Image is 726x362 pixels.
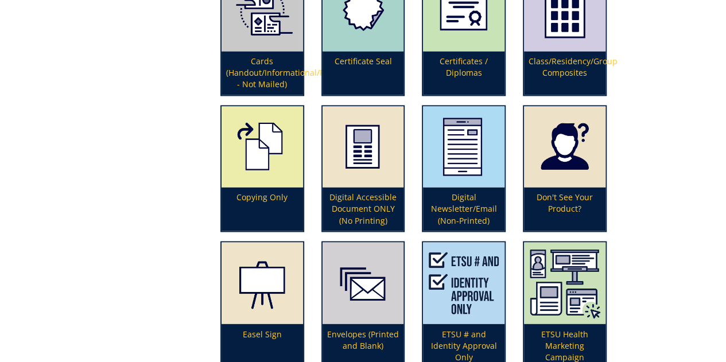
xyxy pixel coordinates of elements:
[323,242,404,324] img: envelopes-(bulk-order)-594831b101c519.91017228.png
[524,51,605,95] p: Class/Residency/Group Composites
[423,106,504,188] img: digital-newsletter-594830bb2b9201.48727129.png
[222,106,303,231] a: Copying Only
[524,242,605,324] img: clinic%20project-6078417515ab93.06286557.png
[423,106,504,231] a: Digital Newsletter/Email (Non-Printed)
[323,106,404,231] a: Digital Accessible Document ONLY (No Printing)
[524,106,605,188] img: dont%20see-5aa6baf09686e9.98073190.png
[423,187,504,231] p: Digital Newsletter/Email (Non-Printed)
[222,242,303,324] img: easel-sign-5948317bbd7738.25572313.png
[423,51,504,95] p: Certificates / Diplomas
[323,51,404,95] p: Certificate Seal
[222,51,303,95] p: Cards (Handout/Informational/Reference - Not Mailed)
[524,106,605,231] a: Don't See Your Product?
[323,106,404,188] img: eflyer-59838ae8965085.60431837.png
[524,187,605,231] p: Don't See Your Product?
[323,187,404,231] p: Digital Accessible Document ONLY (No Printing)
[222,106,303,188] img: copying-5a0f03feb07059.94806612.png
[423,242,504,324] img: etsu%20assignment-617843c1f3e4b8.13589178.png
[222,187,303,231] p: Copying Only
